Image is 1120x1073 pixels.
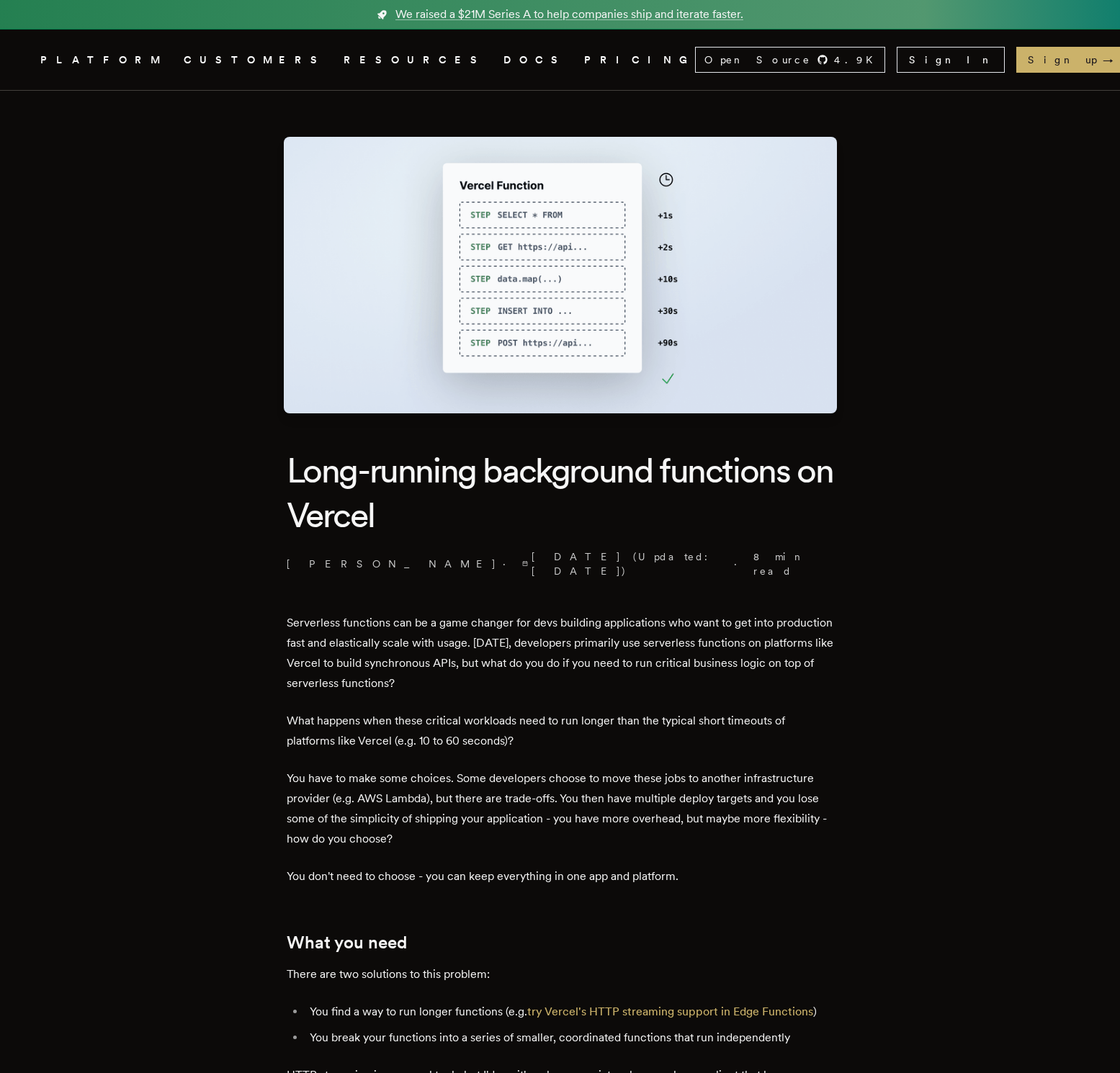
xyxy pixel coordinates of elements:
[287,768,834,849] p: You have to make some choices. Some developers choose to move these jobs to another infrastructur...
[287,866,834,886] p: You don't need to choose - you can keep everything in one app and platform.
[287,613,834,693] p: Serverless functions can be a game changer for devs building applications who want to get into pr...
[287,711,834,751] p: What happens when these critical workloads need to run longer than the typical short timeouts of ...
[704,53,811,67] span: Open Source
[522,549,729,578] span: [DATE] (Updated: [DATE] )
[344,51,486,69] button: RESOURCES
[287,557,497,571] a: [PERSON_NAME]
[897,47,1005,73] a: Sign In
[287,448,834,538] h1: Long-running background functions on Vercel
[753,549,825,578] span: 8 min read
[527,1005,813,1018] a: try Vercel's HTTP streaming support in Edge Functions
[287,933,834,953] h2: What you need
[287,549,834,578] p: · ·
[305,1002,834,1022] li: You find a way to run longer functions (e.g. )
[834,53,882,67] span: 4.9 K
[395,6,743,23] span: We raised a $21M Series A to help companies ship and iterate faster.
[284,137,837,413] img: Featured image for Long-running background functions on Vercel blog post
[305,1028,834,1048] li: You break your functions into a series of smaller, coordinated functions that run independently
[503,51,567,69] a: DOCS
[287,964,834,984] p: There are two solutions to this problem:
[184,51,326,69] a: CUSTOMERS
[40,51,166,69] button: PLATFORM
[584,51,695,69] a: PRICING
